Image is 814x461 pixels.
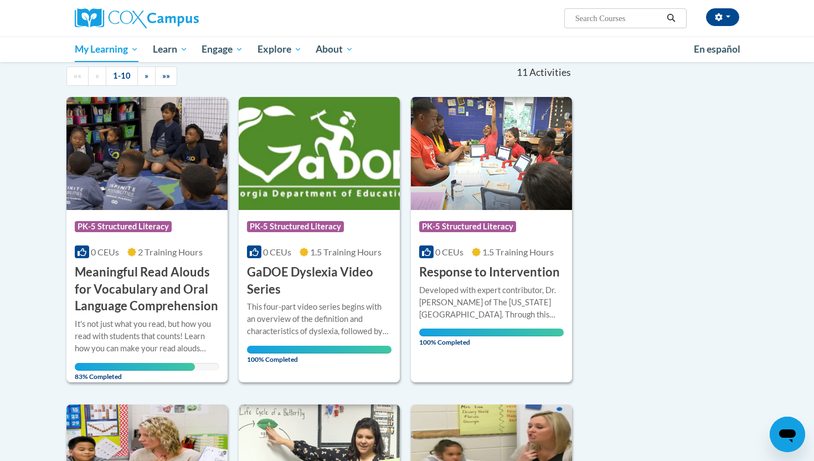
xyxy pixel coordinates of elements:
img: Course Logo [411,97,572,210]
div: Your progress [247,346,391,354]
h3: GaDOE Dyslexia Video Series [247,264,391,298]
span: 1.5 Training Hours [482,247,554,257]
span: Learn [153,43,188,56]
span: 0 CEUs [435,247,463,257]
span: «« [74,71,81,80]
a: En español [687,38,748,61]
a: Course LogoPK-5 Structured Literacy0 CEUs1.5 Training Hours Response to InterventionDeveloped wit... [411,97,572,382]
a: Next [137,66,156,86]
div: Your progress [419,329,564,336]
span: »» [162,71,170,80]
div: It's not just what you read, but how you read with students that counts! Learn how you can make y... [75,318,219,355]
div: Your progress [75,363,195,371]
a: End [155,66,177,86]
span: My Learning [75,43,138,56]
span: » [145,71,148,80]
a: 1-10 [106,66,138,86]
span: 83% Completed [75,363,195,381]
button: Search [663,12,679,25]
h3: Response to Intervention [419,264,560,281]
button: Account Settings [706,8,739,26]
span: PK-5 Structured Literacy [75,221,172,232]
span: 11 [517,66,528,79]
div: This four-part video series begins with an overview of the definition and characteristics of dysl... [247,301,391,337]
div: Main menu [58,37,756,62]
span: Activities [529,66,571,79]
span: PK-5 Structured Literacy [247,221,344,232]
span: 2 Training Hours [138,247,203,257]
iframe: Button to launch messaging window [770,417,805,452]
a: My Learning [68,37,146,62]
span: « [95,71,99,80]
span: 0 CEUs [263,247,291,257]
div: Developed with expert contributor, Dr. [PERSON_NAME] of The [US_STATE][GEOGRAPHIC_DATA]. Through ... [419,284,564,321]
span: En español [694,43,740,55]
a: Course LogoPK-5 Structured Literacy0 CEUs2 Training Hours Meaningful Read Alouds for Vocabulary a... [66,97,228,382]
h3: Meaningful Read Alouds for Vocabulary and Oral Language Comprehension [75,264,219,315]
a: Engage [194,37,250,62]
span: 0 CEUs [91,247,119,257]
a: Previous [88,66,106,86]
a: Learn [146,37,195,62]
span: About [316,43,353,56]
span: 100% Completed [247,346,391,363]
span: Explore [257,43,302,56]
span: 1.5 Training Hours [310,247,382,257]
img: Cox Campus [75,8,199,28]
span: 100% Completed [419,329,564,346]
span: Engage [202,43,243,56]
a: Begining [66,66,89,86]
img: Course Logo [239,97,400,210]
input: Search Courses [574,12,663,25]
img: Course Logo [66,97,228,210]
a: Explore [250,37,309,62]
a: Cox Campus [75,8,285,28]
a: About [309,37,361,62]
a: Course LogoPK-5 Structured Literacy0 CEUs1.5 Training Hours GaDOE Dyslexia Video SeriesThis four-... [239,97,400,382]
span: PK-5 Structured Literacy [419,221,516,232]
